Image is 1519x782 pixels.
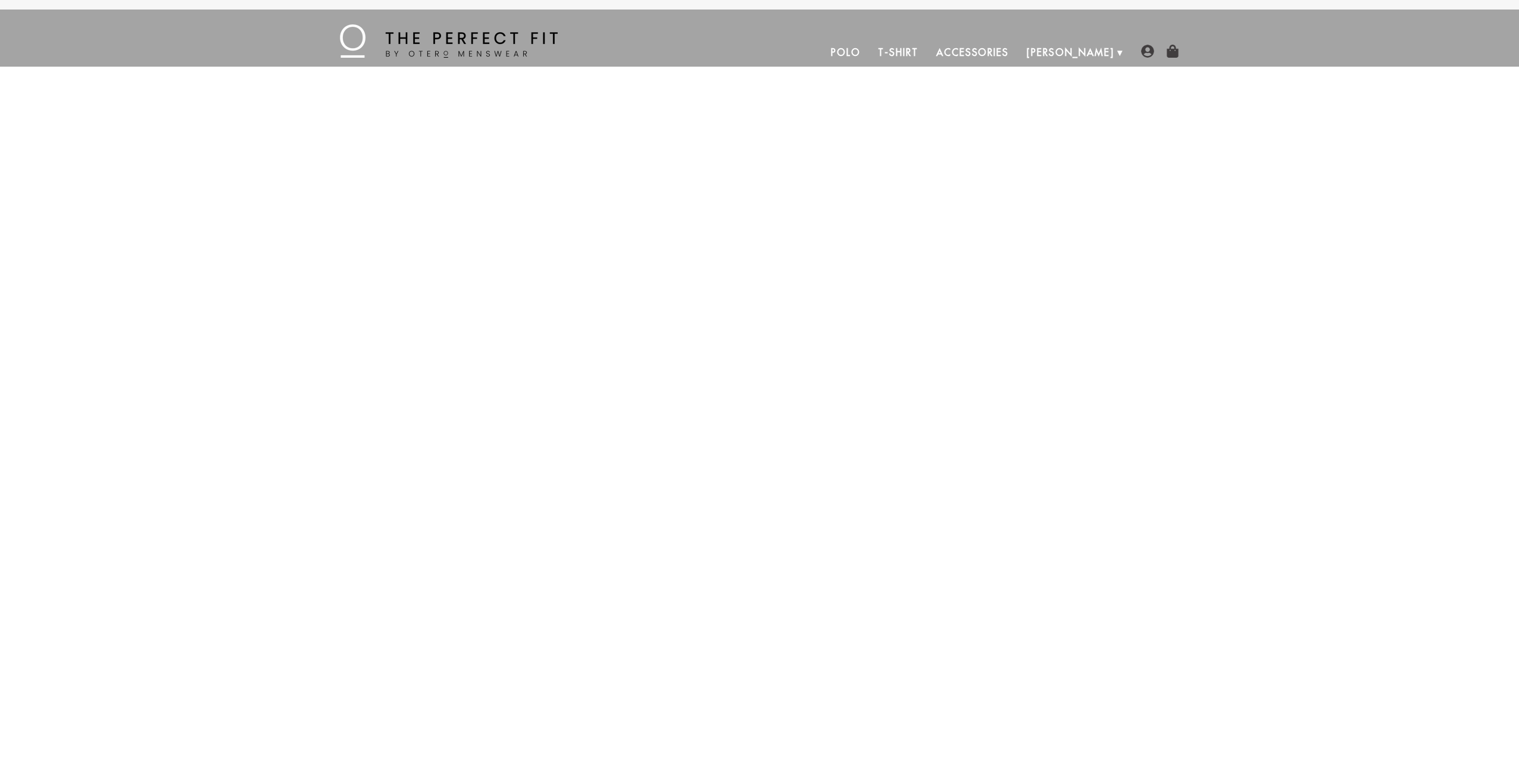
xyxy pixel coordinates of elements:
[1018,38,1123,67] a: [PERSON_NAME]
[1141,45,1154,58] img: user-account-icon.png
[340,24,558,58] img: The Perfect Fit - by Otero Menswear - Logo
[927,38,1018,67] a: Accessories
[869,38,927,67] a: T-Shirt
[1166,45,1179,58] img: shopping-bag-icon.png
[822,38,870,67] a: Polo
